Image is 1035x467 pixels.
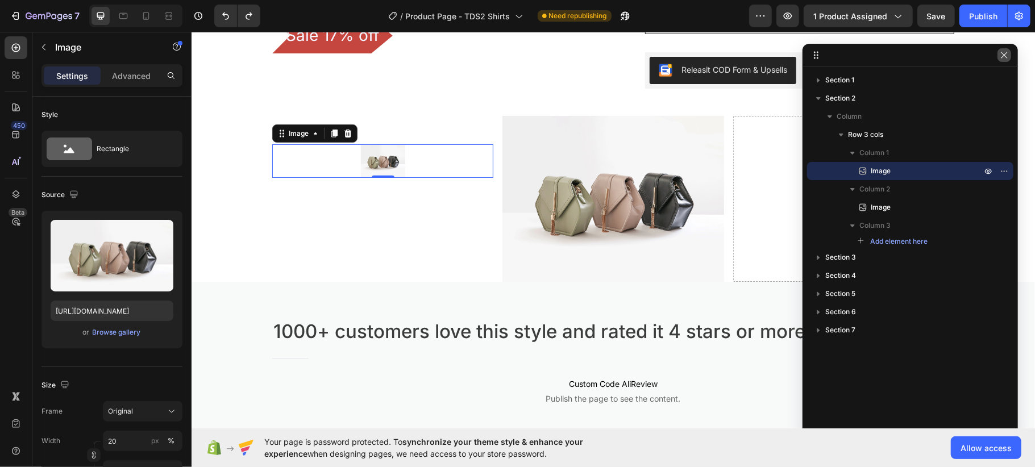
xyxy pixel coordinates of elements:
[55,40,152,54] p: Image
[859,147,889,159] span: Column 1
[93,327,141,337] div: Browse gallery
[83,326,90,339] span: or
[825,306,856,318] span: Section 6
[825,252,856,263] span: Section 3
[82,287,762,312] p: 1000+ customers love this style and rated it 4 stars or more!
[490,32,596,44] div: Releasit COD Form & Upsells
[406,10,510,22] span: Product Page - TDS2 Shirts
[103,431,182,451] input: px%
[959,5,1007,27] button: Publish
[97,136,166,162] div: Rectangle
[825,288,855,299] span: Section 5
[825,324,855,336] span: Section 7
[168,436,174,446] div: %
[9,208,27,217] div: Beta
[51,301,173,321] input: https://example.com/image.jpg
[264,437,583,458] span: synchronize your theme style & enhance your experience
[871,202,891,213] span: Image
[825,74,854,86] span: Section 1
[859,220,891,231] span: Column 3
[5,5,85,27] button: 7
[969,10,997,22] div: Publish
[169,112,214,145] img: image_demo.jpg
[11,121,27,130] div: 450
[92,327,142,338] button: Browse gallery
[148,434,162,448] button: %
[813,10,887,22] span: 1 product assigned
[56,70,88,82] p: Settings
[81,345,763,359] span: Custom Code AliReview
[151,436,159,446] div: px
[853,235,933,248] button: Add element here
[41,187,81,203] div: Source
[804,5,913,27] button: 1 product assigned
[311,84,532,250] img: image_demo.jpg
[214,5,260,27] div: Undo/Redo
[41,110,58,120] div: Style
[467,32,481,45] img: CKKYs5695_ICEAE=.webp
[837,111,862,122] span: Column
[41,378,72,393] div: Size
[192,32,1035,428] iframe: Design area
[112,70,151,82] p: Advanced
[264,436,627,460] span: Your page is password protected. To when designing pages, we need access to your store password.
[859,184,890,195] span: Column 2
[825,93,855,104] span: Section 2
[81,361,763,373] span: Publish the page to see the content.
[871,165,891,177] span: Image
[108,406,133,416] span: Original
[917,5,955,27] button: Save
[549,11,607,21] span: Need republishing
[51,220,173,291] img: preview-image
[848,129,883,140] span: Row 3 cols
[825,270,856,281] span: Section 4
[951,436,1021,459] button: Allow access
[103,401,182,422] button: Original
[961,442,1012,454] span: Allow access
[927,11,946,21] span: Save
[164,434,178,448] button: px
[870,236,928,247] span: Add element here
[458,25,605,52] button: Releasit COD Form & Upsells
[401,10,404,22] span: /
[629,162,689,172] div: Drop element here
[74,9,80,23] p: 7
[41,406,63,416] label: Frame
[95,97,119,107] div: Image
[41,436,60,446] label: Width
